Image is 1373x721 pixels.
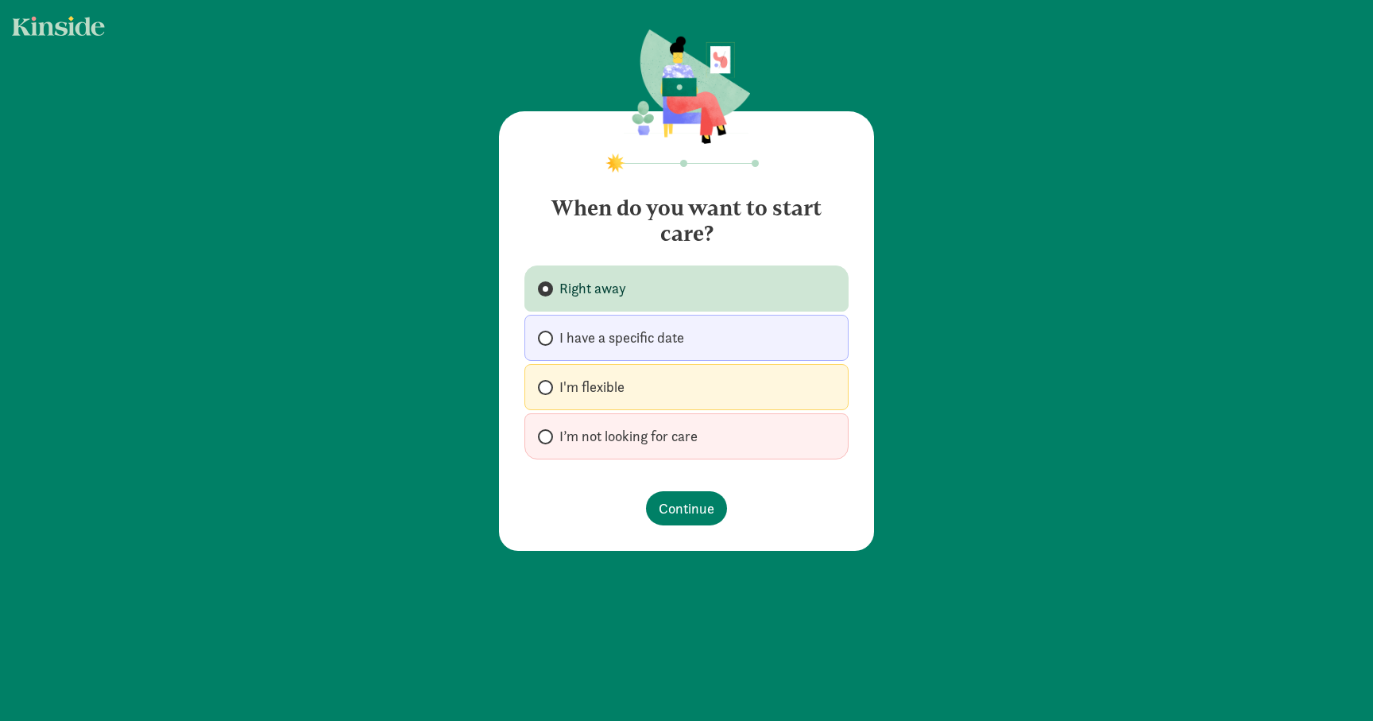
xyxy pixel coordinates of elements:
[559,328,684,347] span: I have a specific date
[559,279,626,298] span: Right away
[524,183,849,246] h4: When do you want to start care?
[559,378,625,397] span: I'm flexible
[659,498,714,519] span: Continue
[559,427,698,446] span: I’m not looking for care
[646,491,727,525] button: Continue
